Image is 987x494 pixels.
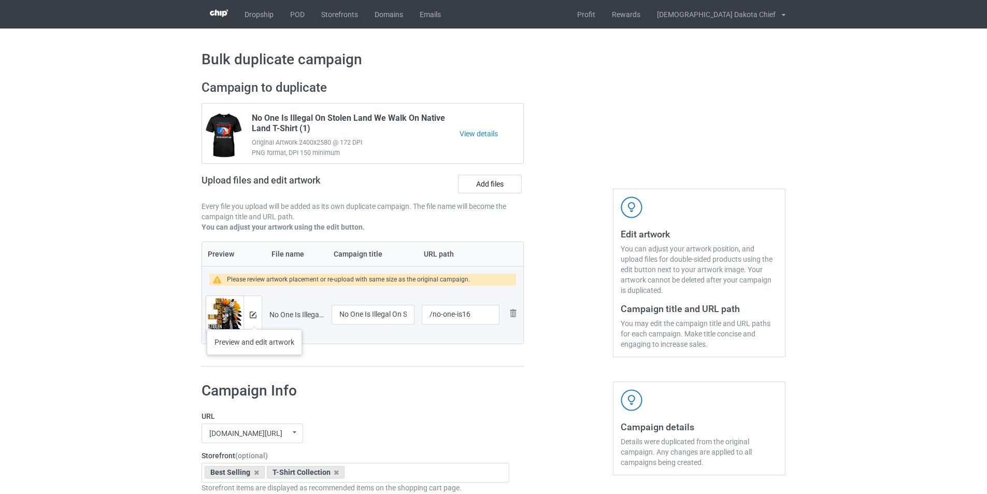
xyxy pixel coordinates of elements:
[507,307,519,319] img: svg+xml;base64,PD94bWwgdmVyc2lvbj0iMS4wIiBlbmNvZGluZz0iVVRGLTgiPz4KPHN2ZyB3aWR0aD0iMjhweCIgaGVpZ2...
[266,242,328,266] th: File name
[250,312,256,318] img: svg+xml;base64,PD94bWwgdmVyc2lvbj0iMS4wIiBlbmNvZGluZz0iVVRGLTgiPz4KPHN2ZyB3aWR0aD0iMTRweCIgaGVpZ2...
[202,382,509,400] h1: Campaign Info
[207,329,302,355] div: Preview and edit artwork
[621,303,778,315] h3: Campaign title and URL path
[202,411,509,421] label: URL
[209,430,282,437] div: [DOMAIN_NAME][URL]
[227,274,470,286] div: Please review artwork placement or re-upload with same size as the original campaign.
[621,436,778,468] div: Details were duplicated from the original campaign. Any changes are applied to all campaigns bein...
[202,223,365,231] b: You can adjust your artwork using the edit button.
[649,2,776,27] div: [DEMOGRAPHIC_DATA] Dakota Chief
[458,175,522,193] label: Add files
[252,137,460,148] span: Original Artwork 2400x2580 @ 172 DPI
[202,175,395,194] h2: Upload files and edit artwork
[252,113,460,137] span: No One Is Illegal On Stolen Land We Walk On Native Land T-Shirt (1)
[621,421,778,433] h3: Campaign details
[621,196,642,218] img: svg+xml;base64,PD94bWwgdmVyc2lvbj0iMS4wIiBlbmNvZGluZz0iVVRGLTgiPz4KPHN2ZyB3aWR0aD0iNDJweCIgaGVpZ2...
[267,466,345,478] div: T-Shirt Collection
[235,451,268,460] span: (optional)
[460,129,523,139] a: View details
[213,276,227,284] img: warning
[621,389,642,411] img: svg+xml;base64,PD94bWwgdmVyc2lvbj0iMS4wIiBlbmNvZGluZz0iVVRGLTgiPz4KPHN2ZyB3aWR0aD0iNDJweCIgaGVpZ2...
[202,80,524,96] h2: Campaign to duplicate
[328,242,418,266] th: Campaign title
[202,450,509,461] label: Storefront
[202,483,509,493] div: Storefront items are displayed as recommended items on the shopping cart page.
[418,242,503,266] th: URL path
[206,296,244,341] img: original.png
[252,148,460,158] span: PNG format, DPI 150 minimum
[202,201,524,222] p: Every file you upload will be added as its own duplicate campaign. The file name will become the ...
[202,50,785,69] h1: Bulk duplicate campaign
[210,9,228,17] img: 3d383065fc803cdd16c62507c020ddf8.png
[621,244,778,295] div: You can adjust your artwork position, and upload files for double-sided products using the edit b...
[205,466,265,478] div: Best Selling
[269,309,324,320] div: No One Is Illegal On Stolen Land T-Shirt (5).png
[202,242,266,266] th: Preview
[621,318,778,349] div: You may edit the campaign title and URL paths for each campaign. Make title concise and engaging ...
[621,228,778,240] h3: Edit artwork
